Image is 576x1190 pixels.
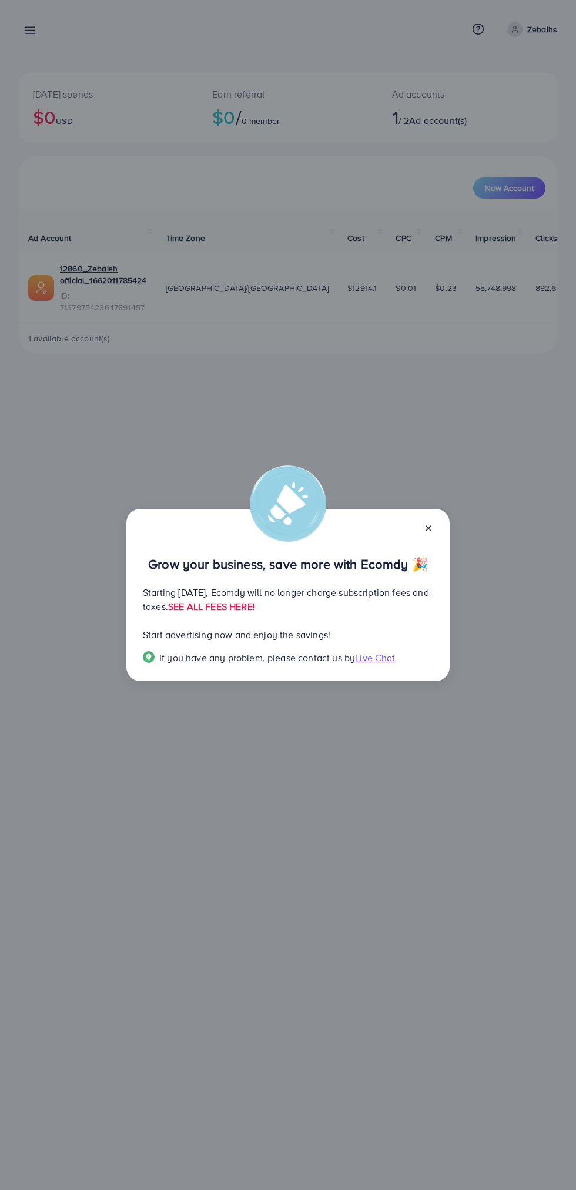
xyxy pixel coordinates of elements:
[526,1137,567,1181] iframe: Chat
[250,465,326,542] img: alert
[159,651,355,664] span: If you have any problem, please contact us by
[355,651,395,664] span: Live Chat
[143,585,433,614] p: Starting [DATE], Ecomdy will no longer charge subscription fees and taxes.
[143,557,433,571] p: Grow your business, save more with Ecomdy 🎉
[143,651,155,663] img: Popup guide
[143,628,433,642] p: Start advertising now and enjoy the savings!
[168,600,255,613] a: SEE ALL FEES HERE!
